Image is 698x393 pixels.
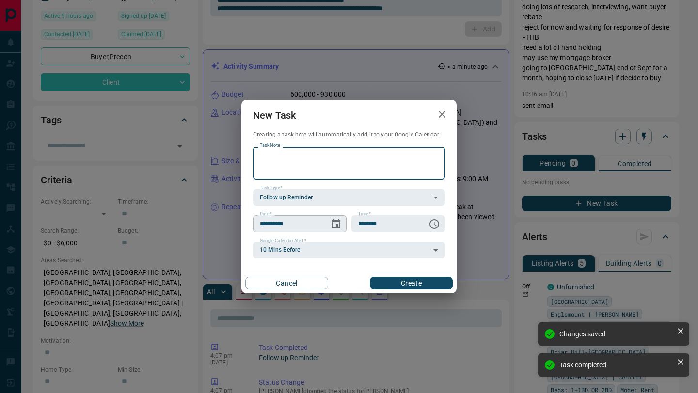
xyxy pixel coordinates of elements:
h2: New Task [241,100,307,131]
label: Time [358,211,371,217]
p: Creating a task here will automatically add it to your Google Calendar. [253,131,445,139]
button: Choose date, selected date is Aug 14, 2025 [326,214,346,234]
button: Cancel [245,277,328,289]
div: Task completed [559,361,673,369]
div: Changes saved [559,330,673,338]
div: 10 Mins Before [253,242,445,258]
label: Date [260,211,272,217]
div: Follow up Reminder [253,189,445,206]
button: Create [370,277,453,289]
button: Choose time, selected time is 6:00 AM [425,214,444,234]
label: Task Note [260,142,280,149]
label: Google Calendar Alert [260,238,306,244]
label: Task Type [260,185,283,191]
